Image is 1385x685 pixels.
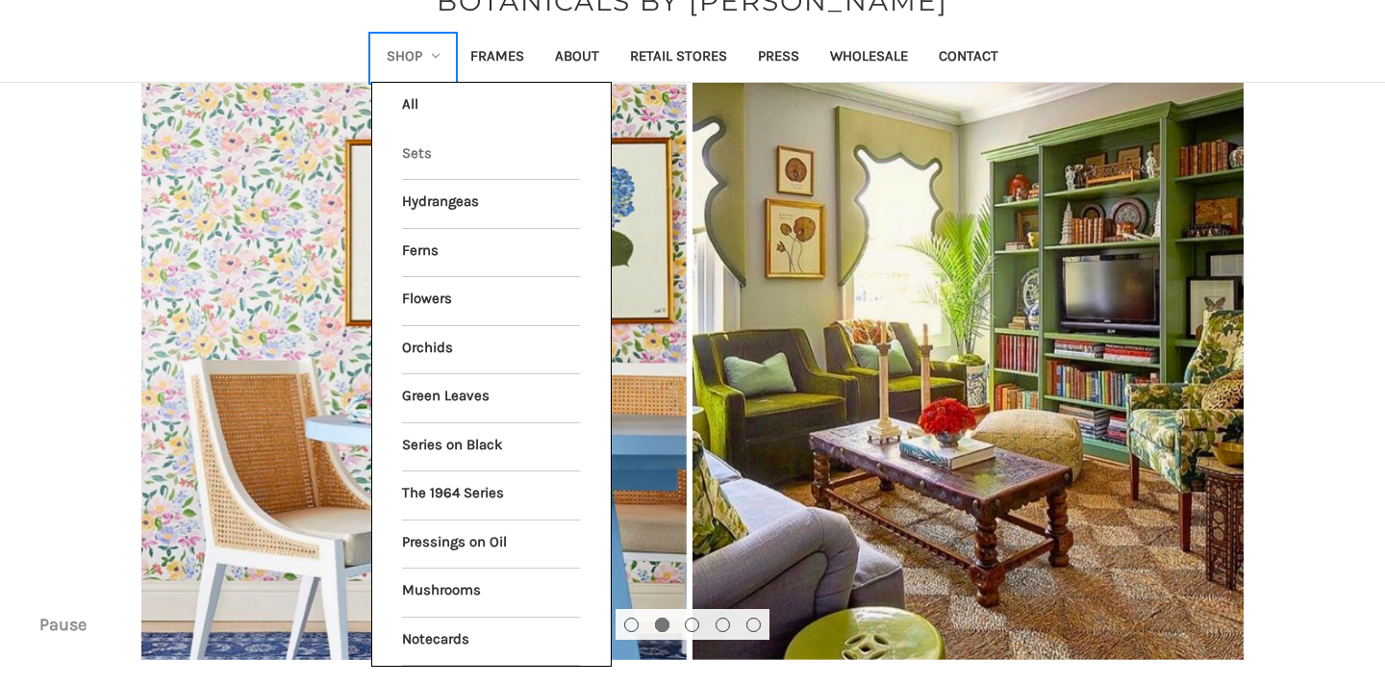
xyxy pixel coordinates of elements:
[624,618,639,632] button: Go to slide 1 of 5
[402,569,580,617] a: Mushrooms
[402,132,580,180] a: Sets
[402,180,580,228] a: Hydrangeas
[24,609,101,640] button: Pause carousel
[455,35,540,82] a: Frames
[815,35,923,82] a: Wholesale
[655,618,669,632] button: Go to slide 2 of 5, active
[625,643,638,644] span: Go to slide 1 of 5
[717,643,729,644] span: Go to slide 4 of 5
[402,326,580,374] a: Orchids
[402,423,580,471] a: Series on Black
[743,35,815,82] a: Press
[371,35,456,82] a: Shop
[402,471,580,520] a: The 1964 Series
[402,277,580,325] a: Flowers
[746,618,761,632] button: Go to slide 5 of 5
[615,35,743,82] a: Retail Stores
[747,643,760,644] span: Go to slide 5 of 5
[686,643,698,644] span: Go to slide 3 of 5
[402,520,580,569] a: Pressings on Oil
[923,35,1014,82] a: Contact
[716,618,730,632] button: Go to slide 4 of 5
[402,229,580,277] a: Ferns
[656,643,668,644] span: Go to slide 2 of 5, active
[540,35,615,82] a: About
[685,618,699,632] button: Go to slide 3 of 5
[402,618,580,666] a: Notecards
[402,374,580,422] a: Green Leaves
